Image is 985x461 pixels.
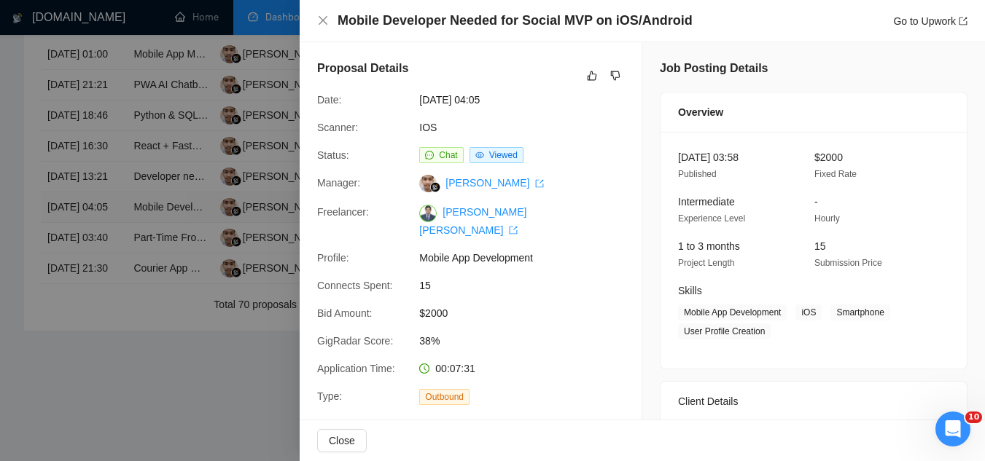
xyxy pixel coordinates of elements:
a: Go to Upworkexport [893,15,968,27]
span: $2000 [814,151,843,163]
span: export [509,226,518,235]
span: Profile: [317,252,349,264]
span: Viewed [489,150,518,160]
div: Client Details [678,382,949,421]
span: Outbound [419,389,470,405]
span: 15 [419,277,638,293]
span: Mobile App Development [419,250,638,266]
span: GigRadar Score: [317,335,393,347]
button: Close [317,429,367,452]
span: Hourly [814,213,840,224]
a: [PERSON_NAME] [PERSON_NAME] export [419,206,526,235]
span: iOS [795,304,822,320]
span: 10 [965,411,982,423]
button: Close [317,15,329,27]
span: - [814,196,818,208]
span: Date: [317,94,341,106]
span: Status: [317,149,349,161]
span: Connects Spent: [317,280,393,291]
span: Project Length [678,258,734,268]
span: Mobile App Development [678,304,787,320]
img: gigradar-bm.png [430,182,440,192]
button: dislike [607,67,624,84]
span: like [587,70,597,82]
span: eye [475,151,484,159]
span: Bid Amount: [317,307,373,319]
span: [DATE] 03:58 [678,151,739,163]
button: like [583,67,601,84]
span: Skills [678,285,702,296]
span: Application Time: [317,363,395,374]
span: $2000 [419,305,638,321]
h5: Proposal Details [317,60,408,77]
span: 38% [419,333,638,349]
span: export [535,179,544,188]
span: Manager: [317,177,360,189]
span: Experience Level [678,213,745,224]
span: Close [329,433,355,449]
a: [PERSON_NAME] export [445,177,544,189]
img: c1RPiVo6mRFR6BN7zoJI2yUK906y9LnLzoARGoO75PPeKwuOSWmoT69oZKPhhgZsWc [419,205,437,222]
span: Chat [439,150,457,160]
span: close [317,15,329,26]
span: Freelancer: [317,206,369,218]
h4: Mobile Developer Needed for Social MVP on iOS/Android [338,12,693,30]
span: 15 [814,240,826,252]
span: dislike [610,70,620,82]
span: Intermediate [678,196,735,208]
span: 1 to 3 months [678,240,740,252]
span: Overview [678,104,723,120]
span: Type: [317,390,342,402]
span: message [425,151,434,159]
span: [DATE] 04:05 [419,92,638,108]
span: clock-circle [419,363,429,374]
span: Smartphone [830,304,889,320]
iframe: Intercom live chat [935,411,970,446]
span: User Profile Creation [678,323,771,339]
span: 00:07:31 [435,363,475,374]
span: export [959,17,968,25]
a: IOS [419,122,437,133]
h5: Job Posting Details [660,60,768,77]
span: Fixed Rate [814,169,857,179]
span: Published [678,169,717,179]
span: Submission Price [814,258,882,268]
span: Scanner: [317,122,358,133]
